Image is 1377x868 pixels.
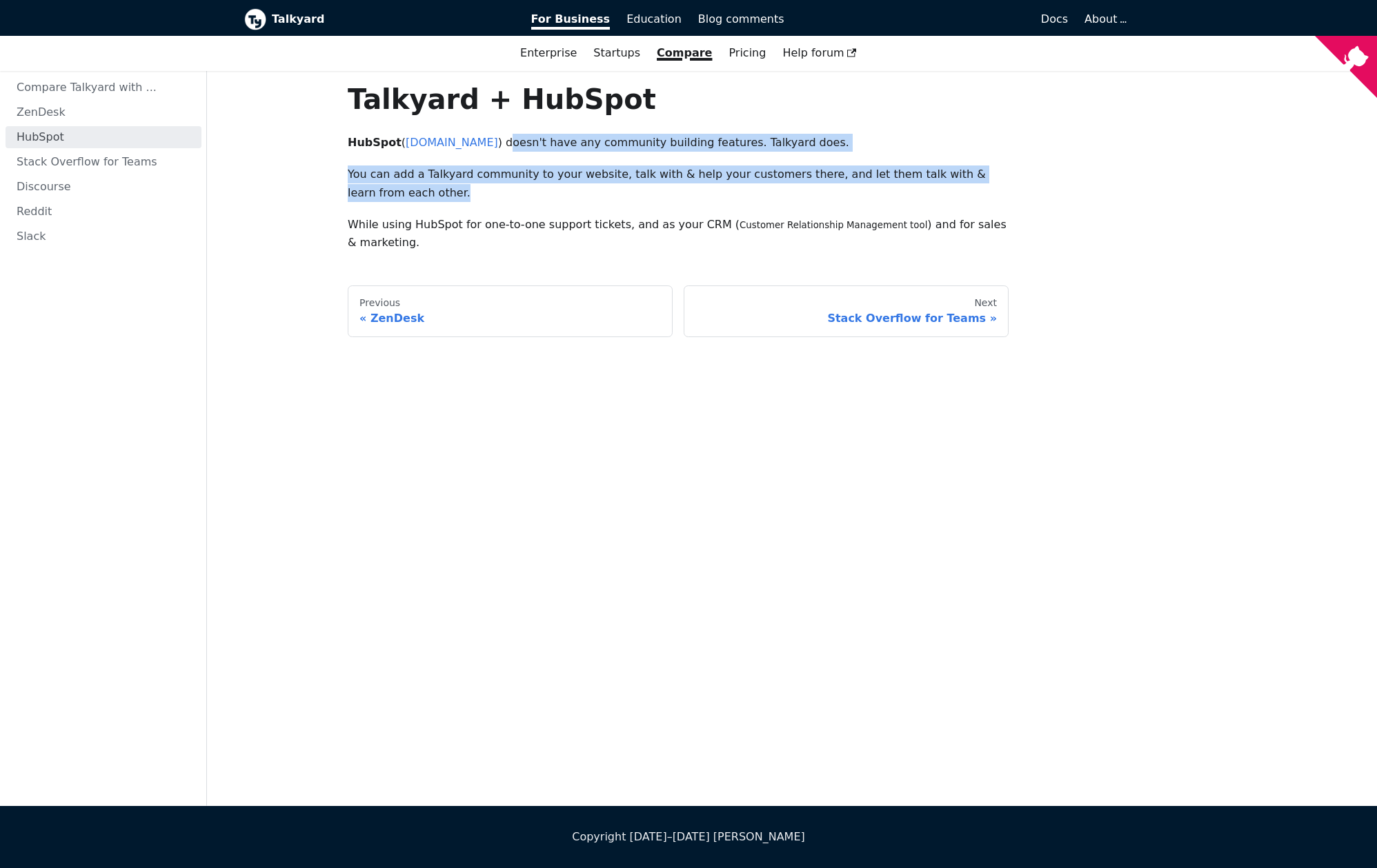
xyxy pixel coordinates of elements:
[774,41,865,65] a: Help forum
[348,216,1009,252] p: While using HubSpot for one-to-one support tickets, and as your CRM ( ) and for sales & marketing.
[6,126,201,148] a: HubSpot
[782,46,857,59] span: Help forum
[684,285,1009,338] a: NextStack Overflow for Teams
[244,8,266,30] img: Talkyard logo
[585,41,648,65] a: Startups
[348,285,1009,338] nav: Docs pages navigation
[244,8,512,30] a: Talkyard logoTalkyard
[348,136,402,149] strong: HubSpot
[698,12,784,26] span: Blog comments
[359,297,661,310] div: Previous
[695,312,997,325] div: Stack Overflow for Teams
[348,134,1009,152] p: ( ) doesn't have any community building features. Talkyard does.
[348,285,673,338] a: PreviousZenDesk
[244,828,1133,846] div: Copyright [DATE]–[DATE] [PERSON_NAME]
[406,136,498,149] a: [DOMAIN_NAME]
[348,165,1009,202] p: You can add a Talkyard community to your website, talk with & help your customers there, and let ...
[523,8,619,31] a: For Business
[359,312,661,325] div: ZenDesk
[6,176,201,198] a: Discourse
[531,12,611,30] span: For Business
[6,101,201,123] a: ZenDesk
[690,8,793,31] a: Blog comments
[6,151,201,173] a: Stack Overflow for Teams
[740,220,927,230] small: Customer Relationship Management tool
[348,82,1009,117] h1: Talkyard + HubSpot
[793,8,1077,31] a: Docs
[695,297,997,310] div: Next
[720,41,774,65] a: Pricing
[512,41,585,65] a: Enterprise
[626,12,682,26] span: Education
[6,77,201,99] a: Compare Talkyard with ...
[6,201,201,223] a: Reddit
[6,225,201,248] a: Slack
[1084,12,1125,26] a: About
[618,8,690,31] a: Education
[1041,12,1068,26] span: Docs
[657,46,712,59] a: Compare
[272,10,512,28] b: Talkyard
